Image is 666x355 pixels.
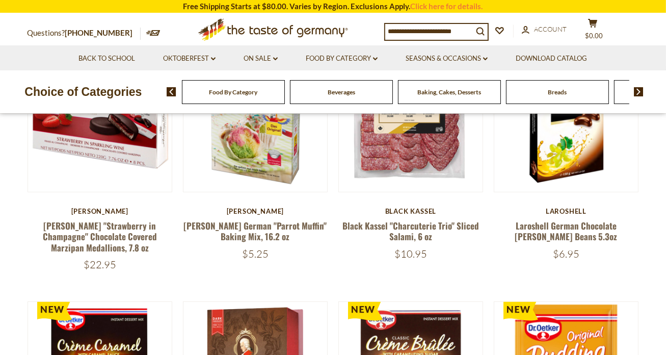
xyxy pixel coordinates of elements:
img: Kathi German "Parrot Muffin" Baking Mix, 16.2 oz [183,47,328,192]
a: Back to School [78,53,135,64]
img: Laroshell German Chocolate Brandy Beans 5.3oz [494,47,638,192]
a: Food By Category [306,53,378,64]
a: Baking, Cakes, Desserts [417,88,481,96]
a: [PERSON_NAME] German "Parrot Muffin" Baking Mix, 16.2 oz [183,219,327,243]
img: previous arrow [167,87,176,96]
div: Black Kassel [338,207,484,215]
div: [PERSON_NAME] [28,207,173,215]
span: $5.25 [242,247,269,260]
p: Questions? [28,27,141,40]
span: $22.95 [84,258,116,271]
a: Food By Category [209,88,257,96]
span: $10.95 [394,247,427,260]
img: Anthon Berg "Strawberry in Champagne" Chocolate Covered Marzipan Medallions, 7.8 oz [28,47,172,192]
a: [PHONE_NUMBER] [65,28,133,37]
div: [PERSON_NAME] [183,207,328,215]
a: On Sale [244,53,278,64]
span: $0.00 [585,32,603,40]
a: [PERSON_NAME] "Strawberry in Champagne" Chocolate Covered Marzipan Medallions, 7.8 oz [43,219,157,254]
img: next arrow [634,87,644,96]
a: Breads [548,88,567,96]
span: Account [535,25,567,33]
span: $6.95 [553,247,579,260]
a: Beverages [328,88,355,96]
a: Black Kassel "Charcuterie Trio" Sliced Salami, 6 oz [342,219,479,243]
a: Account [522,24,567,35]
a: Download Catalog [516,53,587,64]
a: Seasons & Occasions [406,53,488,64]
div: Laroshell [494,207,639,215]
button: $0.00 [578,18,608,44]
a: Click here for details. [411,2,483,11]
a: Oktoberfest [163,53,216,64]
a: Laroshell German Chocolate [PERSON_NAME] Beans 5.3oz [515,219,618,243]
img: Black Kassel "Charcuterie Trio" Sliced Salami, 6 oz [339,47,483,192]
